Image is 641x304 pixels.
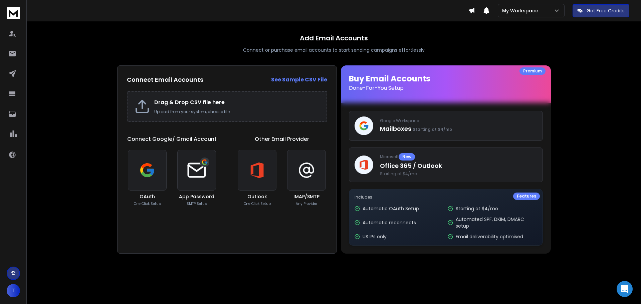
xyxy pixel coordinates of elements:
span: Starting at $4/mo [380,171,537,177]
strong: See Sample CSV File [271,76,327,83]
div: New [399,153,415,161]
img: logo [7,7,20,19]
p: Starting at $4/mo [456,205,498,212]
div: Features [513,193,540,200]
p: Get Free Credits [587,7,625,14]
h3: OAuth [140,193,155,200]
p: Upload from your system, choose file [154,109,320,114]
p: One Click Setup [244,201,271,206]
p: Email deliverability optimised [456,233,523,240]
h1: Connect Google/ Gmail Account [127,135,217,143]
p: Microsoft [380,153,537,161]
p: Includes [355,195,537,200]
h1: Other Email Provider [255,135,309,143]
p: One Click Setup [134,201,161,206]
h1: Add Email Accounts [300,33,368,43]
a: See Sample CSV File [271,76,327,84]
h3: Outlook [247,193,267,200]
p: Automatic OAuth Setup [363,205,419,212]
p: Google Workspace [380,118,537,123]
h1: Buy Email Accounts [349,73,543,92]
p: Automated SPF, DKIM, DMARC setup [456,216,537,229]
div: Open Intercom Messenger [617,281,633,297]
button: T [7,284,20,297]
h2: Drag & Drop CSV file here [154,98,320,106]
p: Any Provider [296,201,317,206]
h2: Connect Email Accounts [127,75,203,84]
span: Starting at $4/mo [413,126,452,132]
button: Get Free Credits [573,4,629,17]
h3: IMAP/SMTP [293,193,319,200]
p: Done-For-You Setup [349,84,543,92]
p: Connect or purchase email accounts to start sending campaigns effortlessly [243,47,425,53]
p: My Workspace [502,7,541,14]
p: Automatic reconnects [363,219,416,226]
p: Office 365 / Outlook [380,161,537,171]
h3: App Password [179,193,214,200]
div: Premium [519,67,546,75]
p: Mailboxes [380,124,537,133]
p: US IPs only [363,233,387,240]
p: SMTP Setup [187,201,207,206]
